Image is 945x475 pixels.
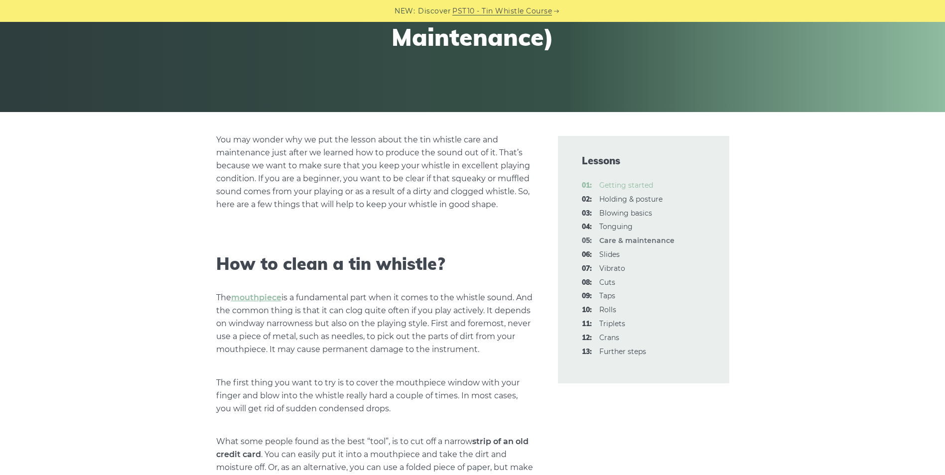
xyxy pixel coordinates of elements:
[599,305,616,314] a: 10:Rolls
[582,154,705,168] span: Lessons
[216,133,534,211] p: You may wonder why we put the lesson about the tin whistle care and maintenance just after we lea...
[599,236,675,245] strong: Care & maintenance
[582,277,592,289] span: 08:
[582,249,592,261] span: 06:
[582,290,592,302] span: 09:
[599,291,615,300] a: 09:Taps
[599,250,620,259] a: 06:Slides
[599,222,633,231] a: 04:Tonguing
[599,209,652,218] a: 03:Blowing basics
[582,263,592,275] span: 07:
[599,264,625,273] a: 07:Vibrato
[582,208,592,220] span: 03:
[395,5,415,17] span: NEW:
[599,319,625,328] a: 11:Triplets
[599,278,615,287] a: 08:Cuts
[599,195,663,204] a: 02:Holding & posture
[582,332,592,344] span: 12:
[216,376,534,415] p: The first thing you want to try is to cover the mouthpiece window with your finger and blow into ...
[599,333,619,342] a: 12:Crans
[582,318,592,330] span: 11:
[599,181,653,190] a: 01:Getting started
[216,291,534,356] p: The is a fundamental part when it comes to the whistle sound. And the common thing is that it can...
[452,5,552,17] a: PST10 - Tin Whistle Course
[582,235,592,247] span: 05:
[582,304,592,316] span: 10:
[582,221,592,233] span: 04:
[582,346,592,358] span: 13:
[582,180,592,192] span: 01:
[418,5,451,17] span: Discover
[216,254,534,274] h2: How to clean a tin whistle?
[582,194,592,206] span: 02:
[599,347,646,356] a: 13:Further steps
[231,293,281,302] a: mouthpiece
